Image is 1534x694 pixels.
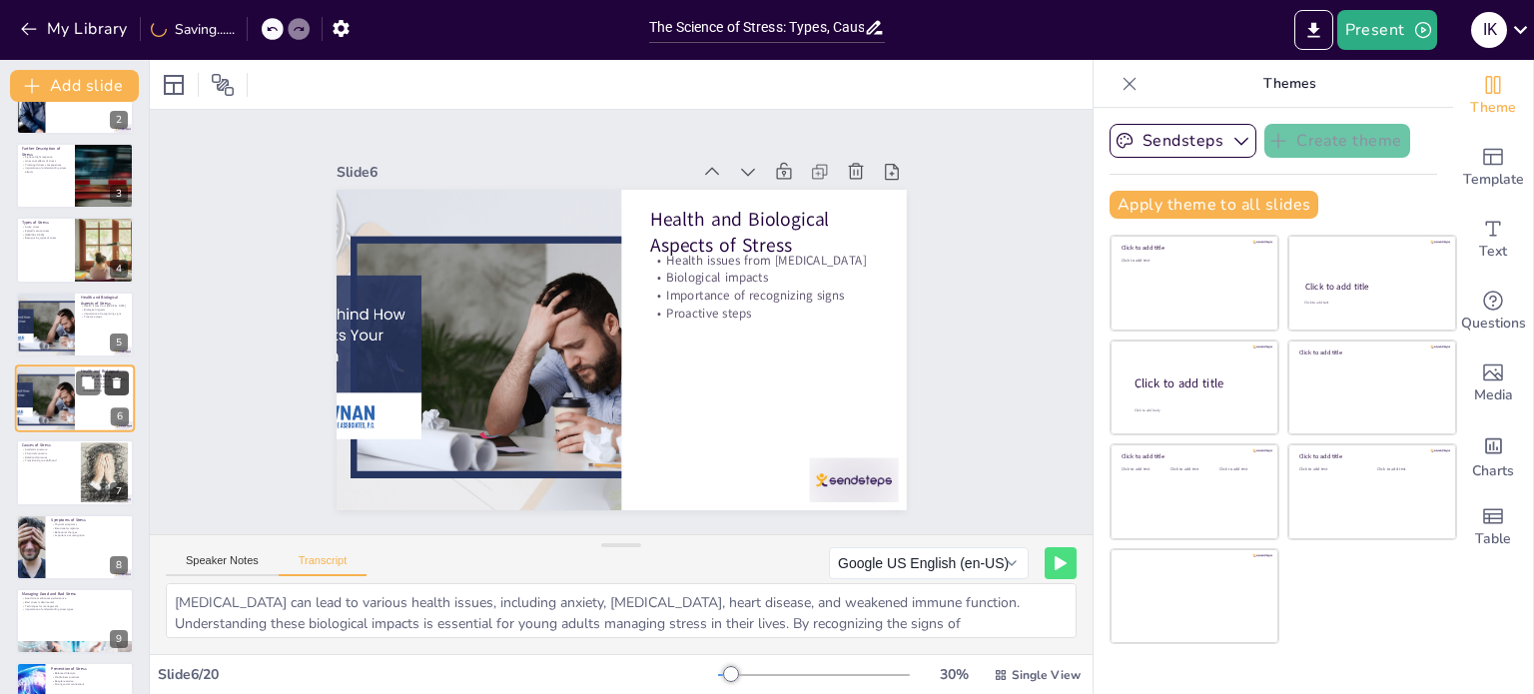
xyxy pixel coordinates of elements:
p: Biological impacts [81,381,129,385]
div: Click to add title [1122,244,1264,252]
p: Health issues from [MEDICAL_DATA] [655,255,884,296]
button: Delete Slide [105,370,129,394]
p: Acute stress [22,226,69,230]
div: Click to add title [1299,348,1442,356]
div: Change the overall theme [1453,60,1533,132]
p: Hormonal effects of stress [22,159,69,163]
div: Click to add title [1122,452,1264,460]
p: Balanced lifestyle [51,671,128,675]
button: Create theme [1264,124,1410,158]
div: 7 [16,439,134,505]
div: Click to add title [1299,452,1442,460]
p: Bad stress is detrimental [22,600,128,604]
div: Saving...... [151,20,235,39]
button: Play [1045,547,1077,579]
div: Click to add title [1305,281,1438,293]
div: Click to add text [1170,467,1215,472]
button: My Library [15,13,136,45]
p: Health issues from [MEDICAL_DATA] [81,304,128,308]
button: Apply theme to all slides [1110,191,1318,219]
div: Get real-time input from your audience [1453,276,1533,347]
div: Slide 6 / 20 [158,665,718,684]
span: Table [1475,528,1511,550]
span: Questions [1461,313,1526,335]
span: Media [1474,384,1513,406]
p: Techniques for management [22,604,128,608]
p: Managing Good and Bad Stress [22,591,128,597]
p: Proactive steps [81,388,129,392]
p: Importance of recognizing signs [81,385,129,389]
p: Physical symptoms [51,522,128,526]
p: Good stress enhances performance [22,597,128,601]
button: Duplicate Slide [76,370,100,394]
p: Importance of recognizing signs [651,290,880,331]
div: 6 [15,364,135,432]
span: Single View [1012,667,1081,683]
div: 2 [16,68,134,134]
div: Click to add text [1377,467,1440,472]
div: 4 [16,217,134,283]
div: 8 [16,514,134,580]
span: Text [1479,241,1507,263]
p: Biological impacts [653,273,882,314]
p: Health issues from [MEDICAL_DATA] [81,377,129,381]
p: Proactive steps [81,315,128,319]
p: Health and Biological Aspects of Stress [81,368,129,379]
div: Add ready made slides [1453,132,1533,204]
button: Add slide [10,70,139,102]
p: [MEDICAL_DATA] [22,233,69,237]
button: Present [1337,10,1437,50]
p: Strong social connections [51,682,128,686]
div: 3 [110,185,128,203]
p: Transitioning to adulthood [22,459,75,463]
div: Click to add text [1122,259,1264,264]
div: Click to add text [1219,467,1264,472]
div: Add text boxes [1453,204,1533,276]
p: Recognizing types of stress [22,237,69,241]
div: 4 [110,260,128,278]
div: Add a table [1453,491,1533,563]
p: Prevention of Stress [51,666,128,672]
p: Episodic acute stress [22,230,69,234]
div: 2 [110,111,128,129]
p: Health and Biological Aspects of Stress [656,210,889,287]
textarea: [MEDICAL_DATA] can lead to various health issues, including anxiety, [MEDICAL_DATA], heart diseas... [166,583,1077,638]
button: Export to PowerPoint [1294,10,1333,50]
p: Importance of recognition [51,533,128,537]
p: Fight-or-flight response [22,155,69,159]
p: Health and Biological Aspects of Stress [81,295,128,306]
button: Transcript [279,554,368,576]
div: 9 [110,630,128,648]
p: Emotional symptoms [51,526,128,530]
span: Theme [1470,97,1516,119]
p: Proactive steps [649,308,878,348]
p: Symptoms of Stress [51,517,128,523]
div: Add charts and graphs [1453,419,1533,491]
p: Behavioral changes [51,530,128,534]
div: 3 [16,143,134,209]
p: Mindfulness practices [51,675,128,679]
span: Charts [1472,460,1514,482]
p: Causes of Stress [22,443,75,449]
p: Academic pressure [22,448,75,452]
button: Google US English (en-US) [829,547,1029,579]
div: 5 [110,334,128,351]
p: Biological impacts [81,308,128,312]
span: Template [1463,169,1524,191]
div: Click to add text [1304,301,1437,306]
div: 8 [110,556,128,574]
div: 30 % [930,665,978,684]
p: Relationship issues [22,455,75,459]
div: 5 [16,292,134,357]
p: Types of Stress [22,220,69,226]
div: Add images, graphics, shapes or video [1453,347,1533,419]
p: Prolonged stress consequences [22,163,69,167]
input: Insert title [649,13,864,42]
button: Sendsteps [1110,124,1256,158]
button: I K [1471,10,1507,50]
p: Importance of understanding stress effects [22,166,69,173]
div: 9 [16,588,134,654]
div: 7 [110,482,128,500]
p: Further Description of Stress [22,146,69,157]
button: Speaker Notes [166,554,279,576]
